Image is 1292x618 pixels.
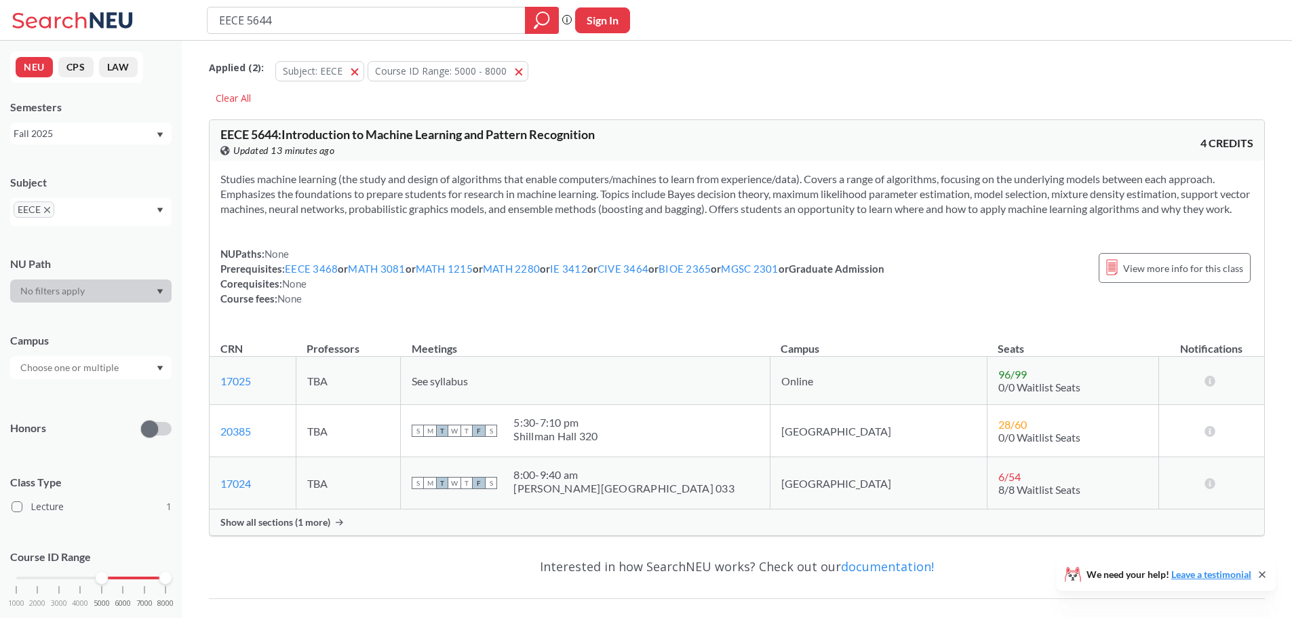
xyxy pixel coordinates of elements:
span: 96 / 99 [998,368,1027,381]
div: 5:30 - 7:10 pm [513,416,598,429]
span: 1 [166,499,172,514]
div: Shillman Hall 320 [513,429,598,443]
div: Interested in how SearchNEU works? Check out our [209,547,1265,586]
span: T [461,477,473,489]
span: None [265,248,289,260]
a: MATH 2280 [483,263,540,275]
td: TBA [296,357,400,405]
span: 28 / 60 [998,418,1027,431]
span: Applied ( 2 ): [209,60,264,75]
a: MATH 1215 [416,263,473,275]
div: Subject [10,175,172,190]
span: W [448,477,461,489]
span: S [412,425,424,437]
span: S [485,425,497,437]
th: Notifications [1159,328,1265,357]
span: 8/8 Waitlist Seats [998,483,1080,496]
div: EECEX to remove pillDropdown arrow [10,198,172,226]
span: M [424,477,436,489]
a: Leave a testimonial [1171,568,1251,580]
div: Campus [10,333,172,348]
div: Dropdown arrow [10,356,172,379]
div: Show all sections (1 more) [210,509,1264,535]
a: 17025 [220,374,251,387]
svg: Dropdown arrow [157,132,163,138]
span: We need your help! [1087,570,1251,579]
label: Lecture [12,498,172,516]
th: Professors [296,328,400,357]
button: Course ID Range: 5000 - 8000 [368,61,528,81]
div: NU Path [10,256,172,271]
span: W [448,425,461,437]
div: [PERSON_NAME][GEOGRAPHIC_DATA] 033 [513,482,735,495]
svg: Dropdown arrow [157,366,163,371]
div: Dropdown arrow [10,279,172,303]
span: S [485,477,497,489]
div: Semesters [10,100,172,115]
td: TBA [296,405,400,457]
span: 2000 [29,600,45,607]
a: IE 3412 [550,263,587,275]
span: View more info for this class [1123,260,1243,277]
span: 6000 [115,600,131,607]
a: 17024 [220,477,251,490]
a: documentation! [841,558,934,575]
button: Subject: EECE [275,61,364,81]
span: See syllabus [412,374,468,387]
a: CIVE 3464 [598,263,648,275]
div: magnifying glass [525,7,559,34]
span: Class Type [10,475,172,490]
span: T [436,425,448,437]
span: 5000 [94,600,110,607]
span: 4000 [72,600,88,607]
th: Seats [987,328,1158,357]
span: 8000 [157,600,174,607]
th: Meetings [401,328,770,357]
td: [GEOGRAPHIC_DATA] [770,405,987,457]
span: EECEX to remove pill [14,201,54,218]
span: 3000 [51,600,67,607]
div: Fall 2025Dropdown arrow [10,123,172,144]
button: LAW [99,57,138,77]
div: 8:00 - 9:40 am [513,468,735,482]
span: 7000 [136,600,153,607]
p: Honors [10,421,46,436]
span: Updated 13 minutes ago [233,143,334,158]
button: Sign In [575,7,630,33]
svg: Dropdown arrow [157,289,163,294]
span: EECE 5644 : Introduction to Machine Learning and Pattern Recognition [220,127,595,142]
span: 0/0 Waitlist Seats [998,431,1080,444]
td: [GEOGRAPHIC_DATA] [770,457,987,509]
a: EECE 3468 [285,263,338,275]
div: NUPaths: Prerequisites: or or or or or or or or Graduate Admission Corequisites: Course fees: [220,246,884,306]
div: Fall 2025 [14,126,155,141]
a: MATH 3081 [348,263,405,275]
span: F [473,425,485,437]
a: 20385 [220,425,251,438]
input: Class, professor, course number, "phrase" [218,9,515,32]
input: Choose one or multiple [14,360,128,376]
div: Clear All [209,88,258,109]
p: Course ID Range [10,549,172,565]
th: Campus [770,328,987,357]
a: BIOE 2365 [659,263,711,275]
span: Show all sections (1 more) [220,516,330,528]
td: TBA [296,457,400,509]
span: Subject: EECE [283,64,342,77]
svg: magnifying glass [534,11,550,30]
div: CRN [220,341,243,356]
span: S [412,477,424,489]
section: Studies machine learning (the study and design of algorithms that enable computers/machines to le... [220,172,1253,216]
button: NEU [16,57,53,77]
span: F [473,477,485,489]
svg: Dropdown arrow [157,208,163,213]
span: 1000 [8,600,24,607]
span: 0/0 Waitlist Seats [998,381,1080,393]
span: T [436,477,448,489]
svg: X to remove pill [44,207,50,213]
span: M [424,425,436,437]
span: Course ID Range: 5000 - 8000 [375,64,507,77]
span: 6 / 54 [998,470,1021,483]
button: CPS [58,57,94,77]
span: 4 CREDITS [1200,136,1253,151]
